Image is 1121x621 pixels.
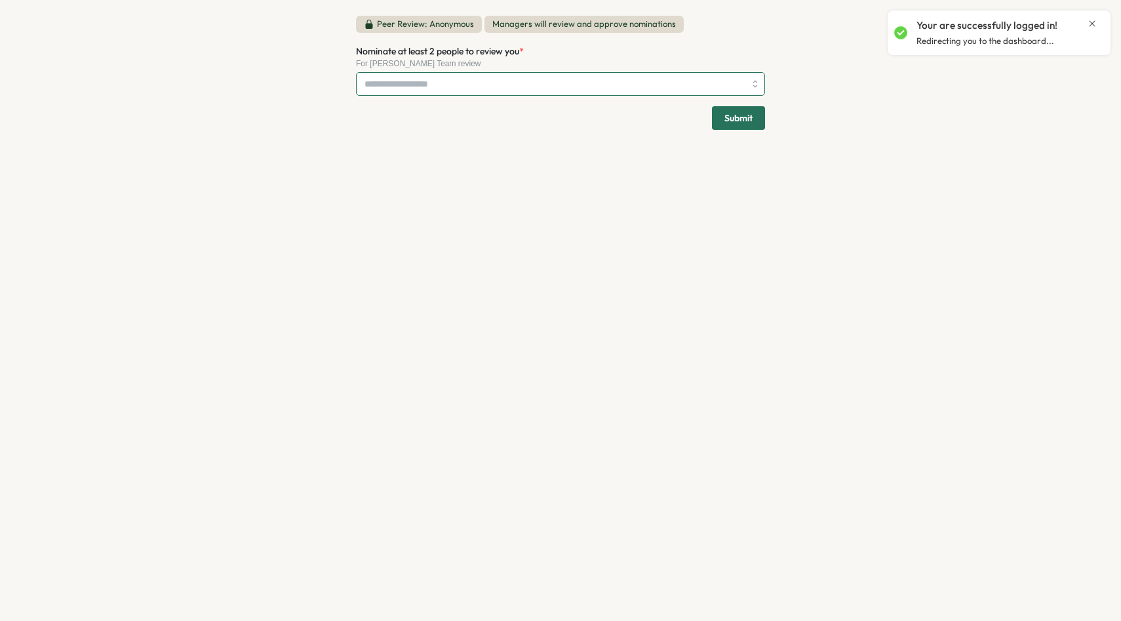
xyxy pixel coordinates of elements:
button: Close notification [1087,18,1097,29]
p: Peer Review: Anonymous [377,18,474,30]
span: Managers will review and approve nominations [484,16,684,33]
span: Submit [724,107,753,129]
p: Redirecting you to the dashboard... [916,35,1054,47]
p: Your are successfully logged in! [916,18,1057,33]
button: Submit [712,106,765,130]
div: For [PERSON_NAME] Team review [356,59,765,68]
span: Nominate at least 2 people to review you [356,45,519,57]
